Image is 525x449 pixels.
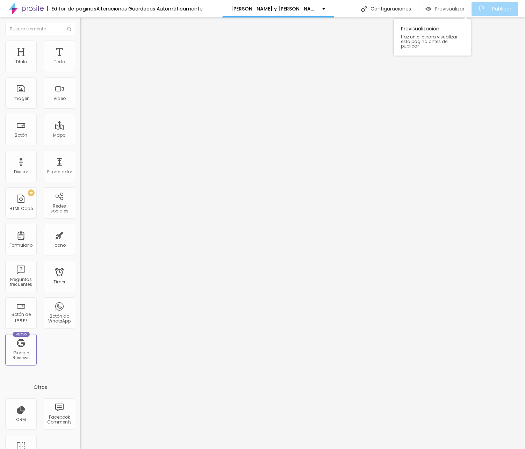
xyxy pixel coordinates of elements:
[401,35,464,49] span: Haz un clic para visualizar esta página antes de publicar
[15,59,27,64] div: Titulo
[13,332,30,337] div: Nuevo
[492,6,511,12] span: Publicar
[7,350,35,361] div: Google Reviews
[13,96,30,101] div: Imagen
[96,6,203,11] div: Alteraciones Guardadas Automáticamente
[45,415,73,425] div: Facebook Comments
[418,2,472,16] button: Previsualizar
[15,133,27,138] div: Botón
[7,312,35,322] div: Botón de pago
[53,133,66,138] div: Mapa
[16,417,26,422] div: CRM
[231,6,317,11] p: [PERSON_NAME] y [PERSON_NAME]
[67,27,71,31] img: Icone
[9,243,33,248] div: Formulario
[54,59,65,64] div: Texto
[472,2,518,16] button: Publicar
[47,169,72,174] div: Espaciador
[53,280,65,284] div: Timer
[361,6,367,12] img: Icone
[53,96,66,101] div: Video
[53,243,66,248] div: Icono
[7,277,35,287] div: Preguntas frecuentes
[9,206,33,211] div: HTML Code
[425,6,431,12] img: view-1.svg
[435,6,465,12] span: Previsualizar
[45,204,73,214] div: Redes sociales
[45,314,73,324] div: Botón do WhatsApp
[5,23,75,35] input: Buscar elemento
[394,19,471,56] div: Previsualización
[14,169,28,174] div: Divisor
[47,6,96,11] div: Editor de paginas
